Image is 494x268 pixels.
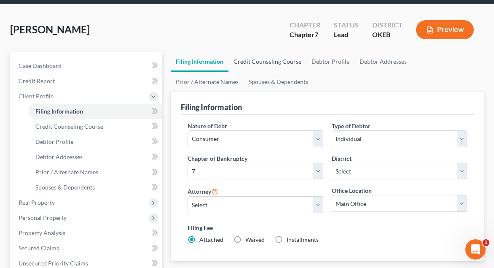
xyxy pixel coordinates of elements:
[35,108,83,115] span: Filing Information
[181,102,242,112] div: Filing Information
[290,20,320,30] div: Chapter
[354,51,412,72] a: Debtor Addresses
[188,154,247,163] label: Chapter of Bankruptcy
[19,62,62,69] span: Case Dashboard
[416,20,474,39] button: Preview
[29,119,162,134] a: Credit Counseling Course
[372,20,403,30] div: District
[35,184,95,191] span: Spouses & Dependents
[188,186,218,196] label: Attorney
[19,199,55,206] span: Real Property
[10,23,90,35] span: [PERSON_NAME]
[290,30,320,40] div: Chapter
[12,58,162,73] a: Case Dashboard
[19,77,55,84] span: Credit Report
[12,241,162,256] a: Secured Claims
[19,214,67,221] span: Personal Property
[372,30,403,40] div: OKEB
[35,153,83,160] span: Debtor Addresses
[35,138,73,145] span: Debtor Profile
[314,30,318,38] span: 7
[332,122,370,130] label: Type of Debtor
[306,51,354,72] a: Debtor Profile
[19,260,88,267] span: Unsecured Priority Claims
[334,20,359,30] div: Status
[29,104,162,119] a: Filing Information
[29,180,162,195] a: Spouses & Dependents
[35,168,98,176] span: Prior / Alternate Names
[19,92,54,100] span: Client Profile
[12,73,162,89] a: Credit Report
[171,51,228,72] a: Filing Information
[334,30,359,40] div: Lead
[171,72,244,92] a: Prior / Alternate Names
[287,236,319,243] span: Installments
[228,51,306,72] a: Credit Counseling Course
[19,229,65,236] span: Property Analysis
[29,165,162,180] a: Prior / Alternate Names
[199,236,223,243] span: Attached
[12,225,162,241] a: Property Analysis
[188,223,467,232] label: Filing Fee
[332,154,352,163] label: District
[29,134,162,149] a: Debtor Profile
[35,123,103,130] span: Credit Counseling Course
[19,244,59,252] span: Secured Claims
[244,72,313,92] a: Spouses & Dependents
[188,122,227,130] label: Nature of Debt
[483,239,489,246] span: 1
[245,236,265,243] span: Waived
[332,186,372,195] label: Office Location
[29,149,162,165] a: Debtor Addresses
[465,239,486,260] iframe: Intercom live chat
